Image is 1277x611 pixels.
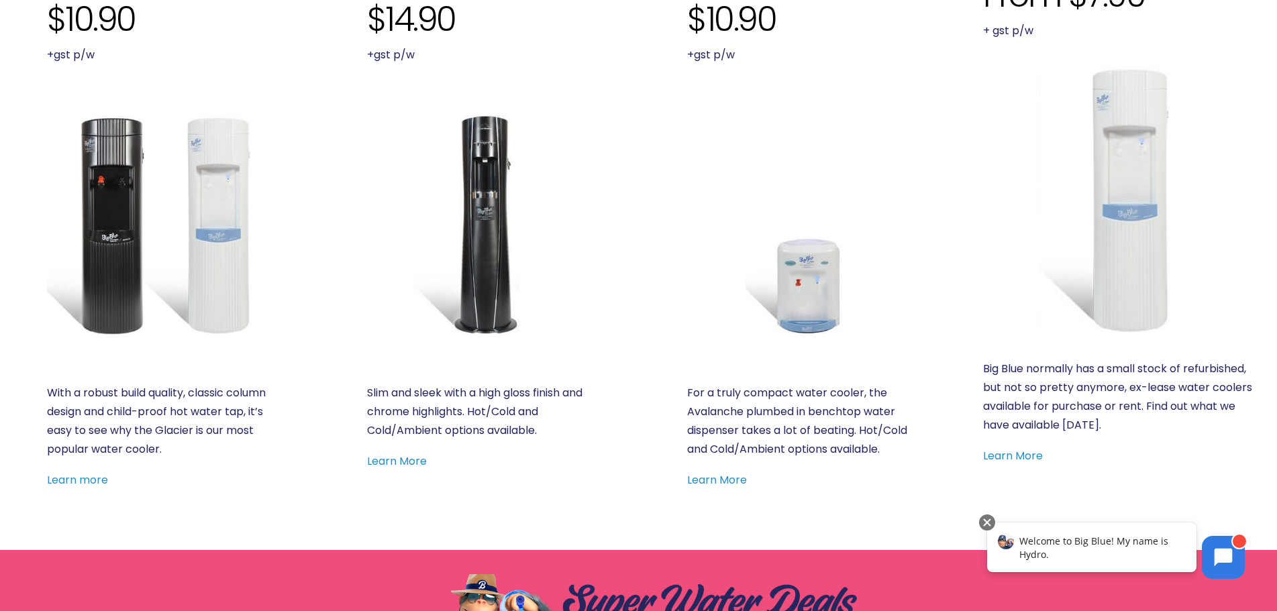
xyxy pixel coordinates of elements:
p: For a truly compact water cooler, the Avalanche plumbed in benchtop water dispenser takes a lot o... [687,384,910,459]
a: Everest Elite [367,113,590,335]
p: +gst p/w [367,46,590,64]
p: +gst p/w [47,46,270,64]
p: + gst p/w [983,21,1254,40]
a: Learn More [367,453,427,469]
a: Refurbished [983,64,1254,335]
p: +gst p/w [687,46,910,64]
a: Learn More [687,472,747,488]
a: Learn more [47,472,108,488]
iframe: Chatbot [973,512,1258,592]
p: With a robust build quality, classic column design and child-proof hot water tap, it’s easy to se... [47,384,270,459]
a: Avalanche [687,113,910,335]
p: Slim and sleek with a high gloss finish and chrome highlights. Hot/Cold and Cold/Ambient options ... [367,384,590,440]
p: Big Blue normally has a small stock of refurbished, but not so pretty anymore, ex-lease water coo... [983,359,1254,435]
a: Learn More [983,448,1043,463]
